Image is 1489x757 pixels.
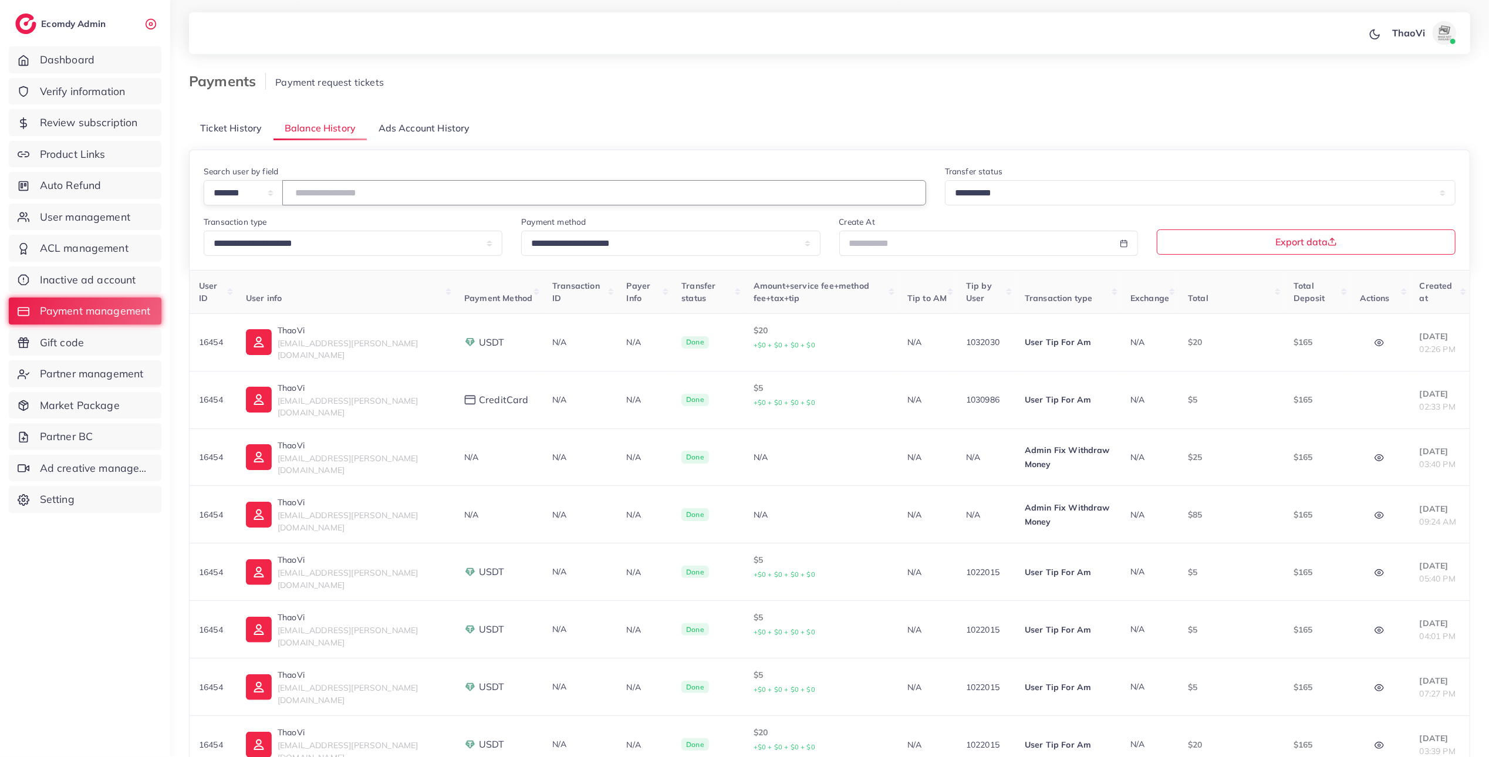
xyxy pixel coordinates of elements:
[246,559,272,585] img: ic-user-info.36bf1079.svg
[1420,344,1456,354] span: 02:26 PM
[464,509,534,521] div: N/A
[479,336,505,349] span: USDT
[278,668,445,682] p: ThaoVi
[199,565,227,579] p: 16454
[552,681,566,692] span: N/A
[246,387,272,413] img: ic-user-info.36bf1079.svg
[1420,616,1460,630] p: [DATE]
[40,366,144,381] span: Partner management
[1025,623,1112,637] p: User Tip For Am
[966,281,992,303] span: Tip by User
[1420,401,1456,412] span: 02:33 PM
[1420,559,1460,573] p: [DATE]
[246,674,272,700] img: ic-user-info.36bf1079.svg
[754,323,889,352] p: $20
[1188,565,1275,579] p: $5
[285,121,356,135] span: Balance History
[479,738,505,751] span: USDT
[1433,21,1456,45] img: avatar
[464,293,532,303] span: Payment Method
[1420,573,1456,584] span: 05:40 PM
[199,281,218,303] span: User ID
[246,502,272,528] img: ic-user-info.36bf1079.svg
[681,451,709,464] span: Done
[754,725,889,754] p: $20
[1294,335,1341,349] p: $165
[40,147,106,162] span: Product Links
[1130,509,1144,520] span: N/A
[275,76,384,88] span: Payment request tickets
[627,335,663,349] p: N/A
[907,565,947,579] p: N/A
[278,323,445,337] p: ThaoVi
[1025,501,1112,529] p: Admin Fix Withdraw Money
[552,394,566,405] span: N/A
[9,423,161,450] a: Partner BC
[9,172,161,199] a: Auto Refund
[1025,393,1112,407] p: User Tip For Am
[40,52,94,67] span: Dashboard
[1294,565,1341,579] p: $165
[479,565,505,579] span: USDT
[1188,680,1275,694] p: $5
[907,623,947,637] p: N/A
[552,509,566,520] span: N/A
[1188,452,1202,462] span: $25
[1188,623,1275,637] p: $5
[1025,443,1112,471] p: Admin Fix Withdraw Money
[754,451,889,463] div: N/A
[1188,335,1275,349] p: $20
[278,567,418,590] span: [EMAIL_ADDRESS][PERSON_NAME][DOMAIN_NAME]
[199,393,227,407] p: 16454
[1130,452,1144,462] span: N/A
[204,216,267,228] label: Transaction type
[199,335,227,349] p: 16454
[278,610,445,624] p: ThaoVi
[479,680,505,694] span: USDT
[1025,565,1112,579] p: User Tip For Am
[907,293,947,303] span: Tip to AM
[479,623,505,636] span: USDT
[1130,739,1144,749] span: N/A
[9,298,161,325] a: Payment management
[40,429,93,444] span: Partner BC
[246,617,272,643] img: ic-user-info.36bf1079.svg
[1025,680,1112,694] p: User Tip For Am
[681,566,709,579] span: Done
[966,450,1006,464] p: N/A
[9,329,161,356] a: Gift code
[9,78,161,105] a: Verify information
[907,335,947,349] p: N/A
[40,335,84,350] span: Gift code
[9,235,161,262] a: ACL management
[1130,394,1144,405] span: N/A
[200,121,262,135] span: Ticket History
[9,392,161,419] a: Market Package
[1130,566,1144,577] span: N/A
[1025,335,1112,349] p: User Tip For Am
[9,266,161,293] a: Inactive ad account
[966,335,1006,349] p: 1032030
[521,216,586,228] label: Payment method
[199,680,227,694] p: 16454
[681,623,709,636] span: Done
[681,336,709,349] span: Done
[278,725,445,739] p: ThaoVi
[945,165,1002,177] label: Transfer status
[754,628,815,636] small: +$0 + $0 + $0 + $0
[1386,21,1461,45] a: ThaoViavatar
[1130,337,1144,347] span: N/A
[1360,293,1390,303] span: Actions
[1420,674,1460,688] p: [DATE]
[552,337,566,347] span: N/A
[40,492,75,507] span: Setting
[1275,237,1337,246] span: Export data
[1420,281,1453,303] span: Created at
[464,336,476,348] img: payment
[966,565,1006,579] p: 1022015
[199,738,227,752] p: 16454
[40,398,120,413] span: Market Package
[681,394,709,407] span: Done
[1130,624,1144,634] span: N/A
[1420,688,1456,699] span: 07:27 PM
